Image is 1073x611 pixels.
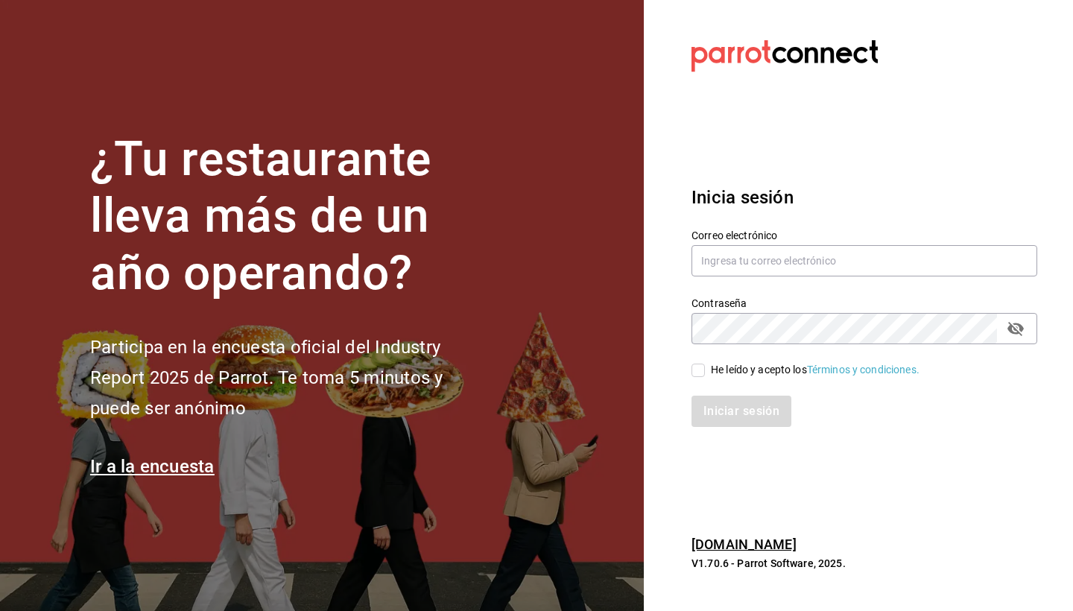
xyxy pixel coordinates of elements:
h3: Inicia sesión [691,184,1037,211]
button: passwordField [1003,316,1028,341]
a: [DOMAIN_NAME] [691,536,797,552]
h1: ¿Tu restaurante lleva más de un año operando? [90,131,493,303]
a: Ir a la encuesta [90,456,215,477]
input: Ingresa tu correo electrónico [691,245,1037,276]
label: Contraseña [691,297,1037,308]
p: V1.70.6 - Parrot Software, 2025. [691,556,1037,571]
a: Términos y condiciones. [807,364,920,376]
div: He leído y acepto los [711,362,920,378]
h2: Participa en la encuesta oficial del Industry Report 2025 de Parrot. Te toma 5 minutos y puede se... [90,332,493,423]
label: Correo electrónico [691,229,1037,240]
